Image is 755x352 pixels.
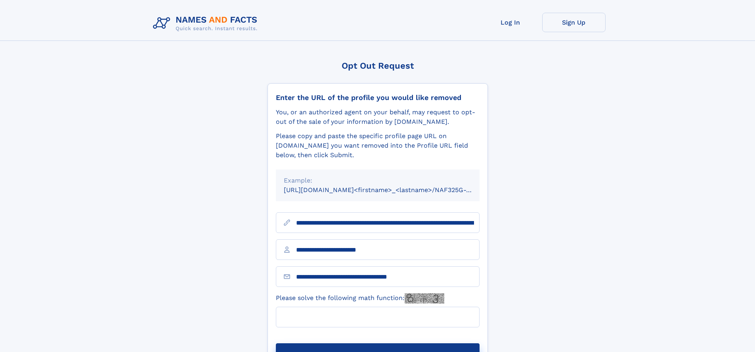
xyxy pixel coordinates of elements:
label: Please solve the following math function: [276,293,444,304]
a: Sign Up [542,13,606,32]
div: Opt Out Request [268,61,488,71]
div: Example: [284,176,472,185]
div: Enter the URL of the profile you would like removed [276,93,480,102]
div: You, or an authorized agent on your behalf, may request to opt-out of the sale of your informatio... [276,108,480,127]
a: Log In [479,13,542,32]
img: Logo Names and Facts [150,13,264,34]
small: [URL][DOMAIN_NAME]<firstname>_<lastname>/NAF325G-xxxxxxxx [284,186,495,194]
div: Please copy and paste the specific profile page URL on [DOMAIN_NAME] you want removed into the Pr... [276,131,480,160]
